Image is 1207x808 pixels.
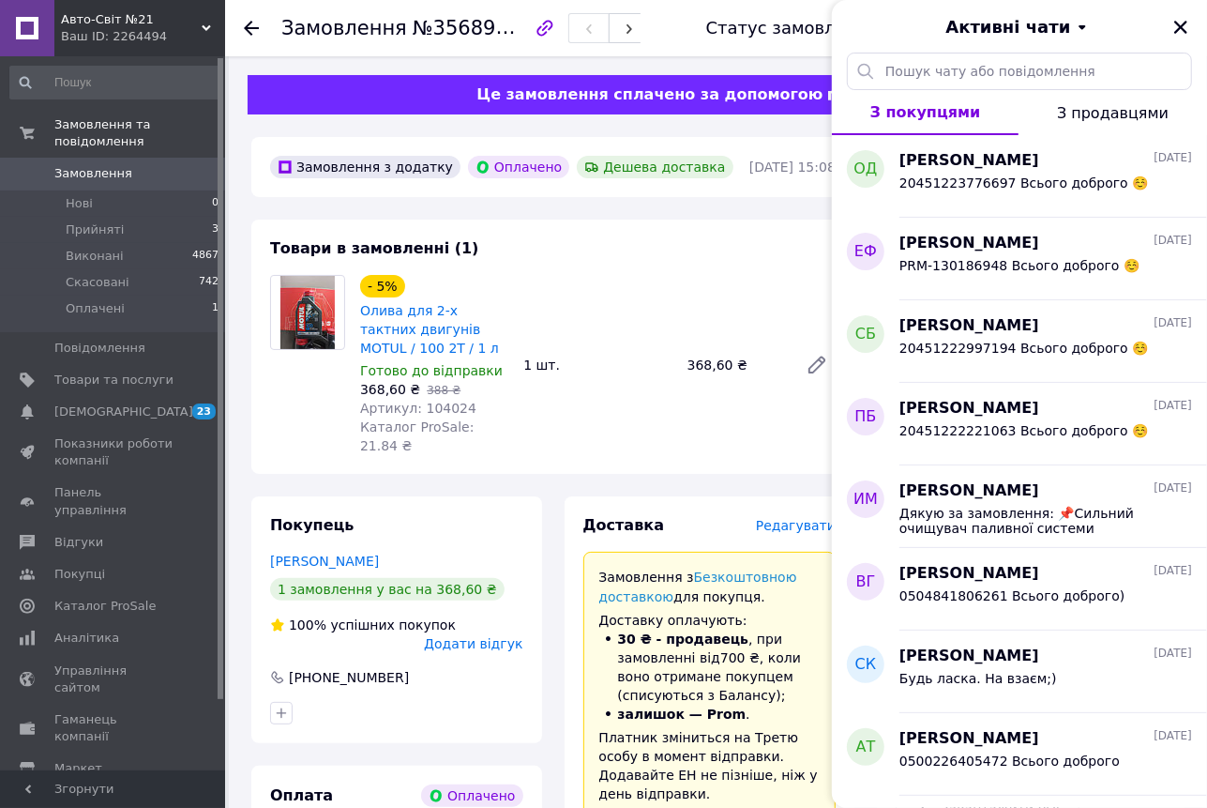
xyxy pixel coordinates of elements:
[884,15,1154,39] button: Активні чати
[1018,90,1207,135] button: З продавцями
[1169,16,1192,38] button: Закрити
[54,435,174,469] span: Показники роботи компанії
[280,276,336,349] img: Олива для 2-х тактних двигунів MOTUL / 100 2T / 1 л
[828,86,941,104] img: evopay logo
[270,516,355,534] span: Покупець
[281,17,407,39] span: Замовлення
[54,534,103,551] span: Відгуки
[945,15,1070,39] span: Активні чати
[54,165,132,182] span: Замовлення
[54,340,145,357] span: Повідомлення
[427,384,460,397] span: 388 ₴
[832,218,1207,300] button: ЕФ[PERSON_NAME][DATE]PRM-130186948 Всього доброго ☺️
[856,572,876,593] span: ВГ
[870,103,981,121] span: З покупцями
[270,578,505,601] div: 1 замовлення у вас на 368,60 ₴
[832,383,1207,465] button: пб[PERSON_NAME][DATE]20451222221063 Всього доброго ☺️
[832,465,1207,548] button: ИМ[PERSON_NAME][DATE]Дякую за замовлення: 📌Сильний очищувач паливної системи дизельних двигунів W...
[468,156,569,178] div: Оплачено
[599,728,821,803] p: Платник зміниться на Третю особу в момент відправки. Додавайте ЕН не пізніше, ніж у день відправки.
[413,16,546,39] span: №356891760
[66,248,124,265] span: Виконані
[832,548,1207,631] button: ВГ[PERSON_NAME][DATE]0504841806261 Всього доброго)
[287,668,411,687] div: [PHONE_NUMBER]
[706,19,879,38] div: Статус замовлення
[899,563,1039,585] span: [PERSON_NAME]
[54,630,119,647] span: Аналітика
[270,786,333,804] span: Оплата
[54,598,156,615] span: Каталог ProSale
[856,737,876,758] span: АТ
[855,324,876,345] span: СБ
[212,195,219,212] span: 0
[1154,150,1192,166] span: [DATE]
[680,352,791,378] div: 368,60 ₴
[899,233,1039,254] span: [PERSON_NAME]
[66,221,124,238] span: Прийняті
[1057,104,1169,122] span: З продавцями
[244,19,259,38] div: Повернутися назад
[899,175,1148,191] span: 20451223776697 Всього доброго ☺️
[756,518,836,533] span: Редагувати
[54,663,174,696] span: Управління сайтом
[61,11,202,28] span: Авто-Світ №21
[599,568,821,606] p: Замовлення з для покупця.
[424,636,522,651] span: Додати відгук
[1154,646,1192,662] span: [DATE]
[899,398,1039,419] span: [PERSON_NAME]
[360,419,474,453] span: Каталог ProSale: 21.84 ₴
[599,570,797,604] a: Безкоштовною доставкою
[853,489,878,511] span: ИМ
[1154,728,1192,744] span: [DATE]
[360,382,420,397] span: 368,60 ₴
[899,671,1057,686] span: Будь ласка. На взаєм;)
[855,654,877,676] span: СК
[360,401,476,416] span: Артикул: 104024
[54,484,174,518] span: Панель управління
[212,221,219,238] span: 3
[199,274,219,291] span: 742
[212,300,219,317] span: 1
[270,554,379,569] a: [PERSON_NAME]
[54,404,193,420] span: [DEMOGRAPHIC_DATA]
[66,195,93,212] span: Нові
[899,646,1039,667] span: [PERSON_NAME]
[192,248,219,265] span: 4867
[832,135,1207,218] button: ОД[PERSON_NAME][DATE]20451223776697 Всього доброго ☺️
[899,728,1039,750] span: [PERSON_NAME]
[847,53,1192,90] input: Пошук чату або повідомлення
[899,506,1166,536] span: Дякую за замовлення: 📌Сильний очищувач паливної системи дизельних двигунів WYNN'S / 3XA / 325 мл ...
[61,28,225,45] div: Ваш ID: 2264494
[899,341,1148,356] span: 20451222997194 Всього доброго ☺️
[54,711,174,745] span: Гаманець компанії
[54,566,105,583] span: Покупці
[54,372,174,389] span: Товари та послуги
[832,631,1207,713] button: СК[PERSON_NAME][DATE]Будь ласка. На взаєм;)
[854,406,876,428] span: пб
[832,713,1207,796] button: АТ[PERSON_NAME][DATE]0500226405472 Всього доброго
[360,303,499,356] a: Олива для 2-х тактних двигунів MOTUL / 100 2T / 1 л
[1154,480,1192,496] span: [DATE]
[899,150,1039,172] span: [PERSON_NAME]
[66,274,129,291] span: Скасовані
[476,85,822,103] span: Це замовлення сплачено за допомогою
[899,588,1124,603] span: 0504841806261 Всього доброго)
[66,300,125,317] span: Оплачені
[798,346,836,384] a: Редагувати
[583,516,665,534] span: Доставка
[832,90,1018,135] button: З покупцями
[618,707,747,722] b: залишок — Prom
[516,352,679,378] div: 1 шт.
[54,116,225,150] span: Замовлення та повідомлення
[421,785,522,807] div: Оплачено
[899,480,1039,502] span: [PERSON_NAME]
[1154,398,1192,414] span: [DATE]
[749,160,836,175] time: [DATE] 15:08
[270,616,456,634] div: успішних покупок
[832,300,1207,383] button: СБ[PERSON_NAME][DATE]20451222997194 Всього доброго ☺️
[270,156,460,178] div: Замовлення з додатку
[360,363,503,378] span: Готово до відправки
[360,275,405,297] div: - 5%
[1154,233,1192,249] span: [DATE]
[853,159,877,180] span: ОД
